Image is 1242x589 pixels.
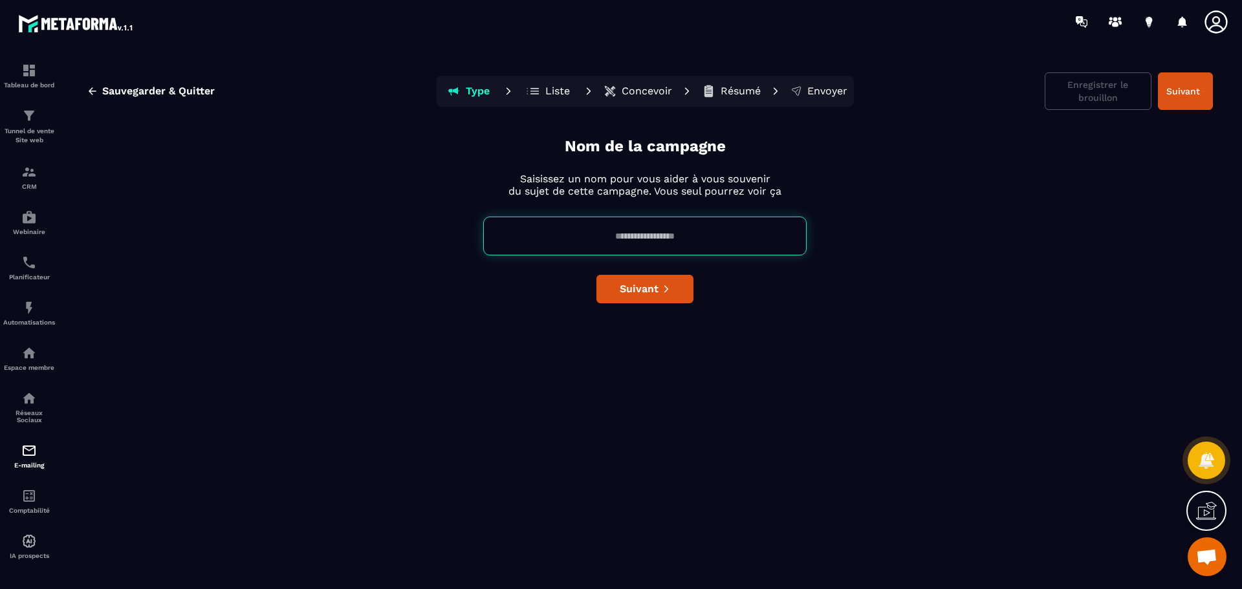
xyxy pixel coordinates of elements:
button: Résumé [698,78,765,104]
button: Sauvegarder & Quitter [77,80,224,103]
a: formationformationTableau de bord [3,53,55,98]
img: social-network [21,391,37,406]
p: Concevoir [622,85,672,98]
p: Réseaux Sociaux [3,409,55,423]
span: Suivant [620,283,659,295]
a: automationsautomationsAutomatisations [3,290,55,336]
a: schedulerschedulerPlanificateur [3,245,55,290]
p: Type [466,85,490,98]
img: formation [21,63,37,78]
img: automations [21,345,37,361]
p: Saisissez un nom pour vous aider à vous souvenir du sujet de cette campagne. Vous seul pourrez vo... [508,173,781,197]
p: CRM [3,183,55,190]
img: formation [21,108,37,123]
p: Résumé [721,85,761,98]
a: automationsautomationsEspace membre [3,336,55,381]
img: formation [21,164,37,180]
p: IA prospects [3,552,55,559]
button: Suivant [1158,72,1213,110]
p: Webinaire [3,228,55,235]
a: accountantaccountantComptabilité [3,478,55,524]
p: Planificateur [3,273,55,281]
p: Tableau de bord [3,81,55,89]
img: logo [18,12,135,35]
button: Liste [519,78,578,104]
button: Type [439,78,497,104]
div: Ouvrir le chat [1188,537,1226,576]
a: formationformationTunnel de vente Site web [3,98,55,155]
p: Espace membre [3,364,55,371]
img: email [21,443,37,458]
img: accountant [21,488,37,504]
button: Suivant [596,275,693,303]
a: automationsautomationsWebinaire [3,200,55,245]
a: formationformationCRM [3,155,55,200]
p: Comptabilité [3,507,55,514]
img: automations [21,533,37,549]
button: Envoyer [787,78,851,104]
p: Automatisations [3,319,55,326]
span: Sauvegarder & Quitter [102,85,215,98]
button: Concevoir [600,78,676,104]
p: Nom de la campagne [565,136,726,157]
a: emailemailE-mailing [3,433,55,478]
p: Tunnel de vente Site web [3,127,55,145]
p: Liste [545,85,570,98]
img: automations [21,209,37,225]
img: automations [21,300,37,316]
p: Envoyer [807,85,847,98]
p: E-mailing [3,462,55,469]
a: social-networksocial-networkRéseaux Sociaux [3,381,55,433]
img: scheduler [21,255,37,270]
